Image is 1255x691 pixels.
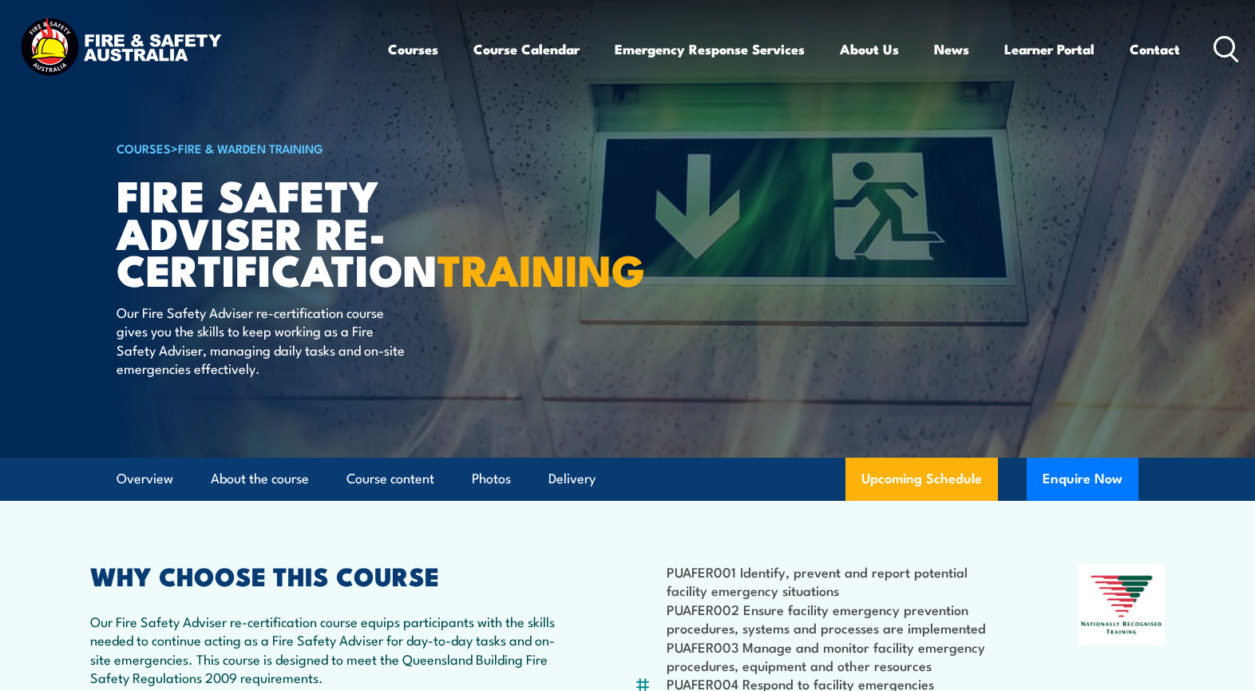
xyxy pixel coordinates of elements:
[934,28,969,70] a: News
[667,562,1001,600] li: PUAFER001 Identify, prevent and report potential facility emergency situations
[1004,28,1095,70] a: Learner Portal
[388,28,438,70] a: Courses
[548,458,596,500] a: Delivery
[667,637,1001,675] li: PUAFER003 Manage and monitor facility emergency procedures, equipment and other resources
[840,28,899,70] a: About Us
[90,564,556,586] h2: WHY CHOOSE THIS COURSE
[117,303,408,378] p: Our Fire Safety Adviser re-certification course gives you the skills to keep working as a Fire Sa...
[437,235,645,301] strong: TRAINING
[90,612,556,687] p: Our Fire Safety Adviser re-certification course equips participants with the skills needed to con...
[211,458,309,500] a: About the course
[117,139,171,157] a: COURSES
[1027,458,1138,501] button: Enquire Now
[1079,564,1165,645] img: Nationally Recognised Training logo.
[1130,28,1180,70] a: Contact
[117,176,511,288] h1: Fire Safety Adviser Re-certification
[117,138,511,157] h6: >
[667,600,1001,637] li: PUAFER002 Ensure facility emergency prevention procedures, systems and processes are implemented
[845,458,998,501] a: Upcoming Schedule
[117,458,173,500] a: Overview
[178,139,323,157] a: Fire & Warden Training
[346,458,434,500] a: Course content
[473,28,580,70] a: Course Calendar
[472,458,511,500] a: Photos
[615,28,805,70] a: Emergency Response Services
